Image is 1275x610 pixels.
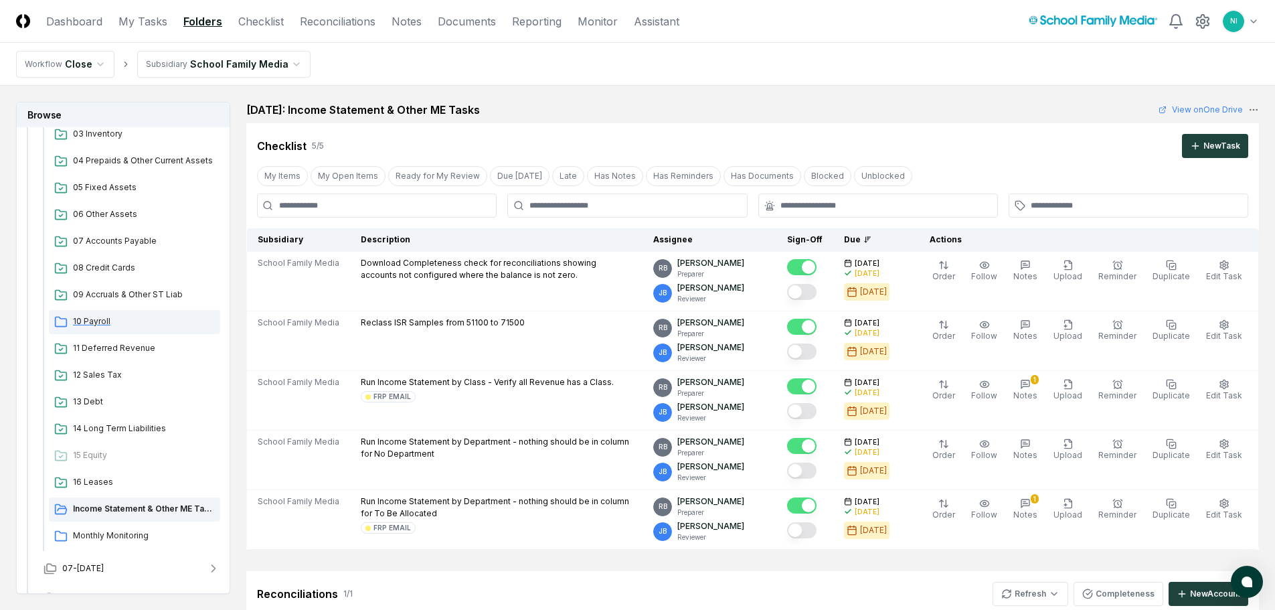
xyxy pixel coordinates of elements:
[49,149,220,173] a: 04 Prepaids & Other Current Assets
[73,342,215,354] span: 11 Deferred Revenue
[361,436,632,460] p: Run Income Statement by Department - nothing should be in column for No Department
[25,58,62,70] div: Workflow
[1150,317,1193,345] button: Duplicate
[677,269,744,279] p: Preparer
[33,554,231,583] button: 07-[DATE]
[258,495,339,508] span: School Family Media
[930,495,958,524] button: Order
[1206,450,1242,460] span: Edit Task
[1098,450,1136,460] span: Reminder
[1051,436,1085,464] button: Upload
[659,442,667,452] span: RB
[257,166,308,186] button: My Items
[930,317,958,345] button: Order
[46,13,102,29] a: Dashboard
[1098,331,1136,341] span: Reminder
[659,407,667,417] span: JB
[49,203,220,227] a: 06 Other Assets
[804,166,851,186] button: Blocked
[73,289,215,301] span: 09 Accruals & Other ST Liab
[1096,495,1139,524] button: Reminder
[677,532,744,542] p: Reviewer
[968,257,1000,285] button: Follow
[855,269,879,279] div: [DATE]
[932,510,955,520] span: Order
[1029,15,1157,27] img: School Family Media logo
[1011,376,1040,404] button: 1Notes
[860,405,887,417] div: [DATE]
[1053,450,1082,460] span: Upload
[968,317,1000,345] button: Follow
[1182,134,1248,158] button: NewTask
[677,473,744,483] p: Reviewer
[1190,588,1240,600] div: New Account
[73,155,215,167] span: 04 Prepaids & Other Current Assets
[968,436,1000,464] button: Follow
[677,448,744,458] p: Preparer
[677,317,744,329] p: [PERSON_NAME]
[49,337,220,361] a: 11 Deferred Revenue
[1053,271,1082,281] span: Upload
[677,413,744,423] p: Reviewer
[855,258,879,269] span: [DATE]
[787,498,817,514] button: Mark complete
[787,463,817,479] button: Mark complete
[854,166,912,186] button: Unblocked
[49,444,220,468] a: 15 Equity
[787,259,817,275] button: Mark complete
[311,166,386,186] button: My Open Items
[677,495,744,508] p: [PERSON_NAME]
[677,354,744,364] p: Reviewer
[1098,510,1136,520] span: Reminder
[855,497,879,507] span: [DATE]
[860,346,887,358] div: [DATE]
[677,376,744,388] p: [PERSON_NAME]
[62,562,104,575] span: 07-[DATE]
[49,310,220,334] a: 10 Payroll
[392,13,422,29] a: Notes
[361,317,525,329] p: Reclass ISR Samples from 51100 to 71500
[677,436,744,448] p: [PERSON_NAME]
[787,522,817,538] button: Mark complete
[73,181,215,194] span: 05 Fixed Assets
[968,376,1000,404] button: Follow
[1150,436,1193,464] button: Duplicate
[16,14,30,28] img: Logo
[677,341,744,354] p: [PERSON_NAME]
[968,495,1000,524] button: Follow
[1203,376,1245,404] button: Edit Task
[993,582,1068,606] button: Refresh
[73,128,215,140] span: 03 Inventory
[247,228,351,252] th: Subsidiary
[49,498,220,522] a: Income Statement & Other ME Tasks
[73,235,215,247] span: 07 Accounts Payable
[1051,376,1085,404] button: Upload
[659,526,667,536] span: JB
[1203,436,1245,464] button: Edit Task
[258,317,339,329] span: School Family Media
[73,503,215,515] span: Income Statement & Other ME Tasks
[1096,376,1139,404] button: Reminder
[1013,510,1037,520] span: Notes
[659,348,667,358] span: JB
[844,234,898,246] div: Due
[73,396,215,408] span: 13 Debt
[659,382,667,392] span: RB
[73,369,215,381] span: 12 Sales Tax
[73,476,215,488] span: 16 Leases
[787,403,817,419] button: Mark complete
[659,502,667,512] span: RB
[932,390,955,400] span: Order
[343,588,353,600] div: 1 / 1
[855,447,879,457] div: [DATE]
[300,13,375,29] a: Reconciliations
[73,315,215,327] span: 10 Payroll
[17,102,230,127] h3: Browse
[1231,566,1263,598] button: atlas-launcher
[258,436,339,448] span: School Family Media
[659,288,667,298] span: JB
[578,13,618,29] a: Monitor
[1031,494,1039,504] div: 1
[49,123,220,147] a: 03 Inventory
[512,13,562,29] a: Reporting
